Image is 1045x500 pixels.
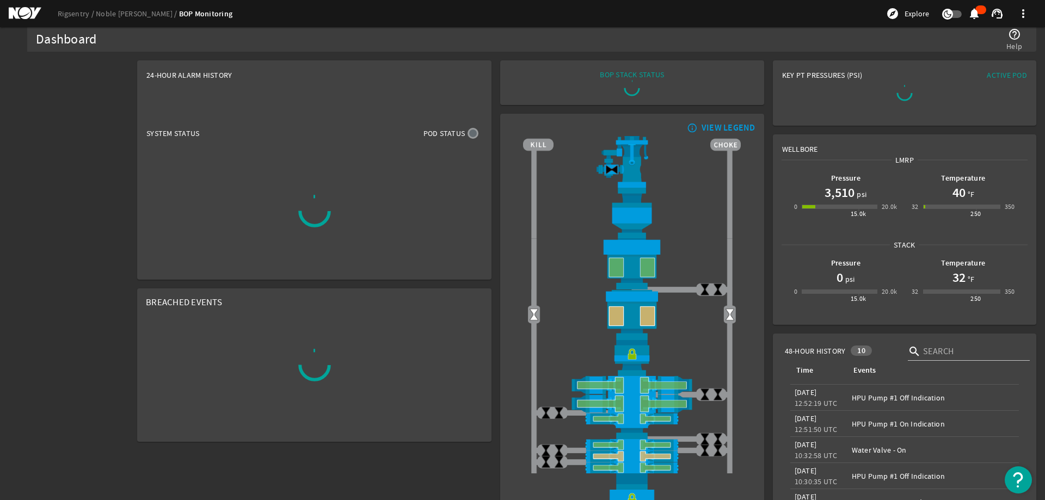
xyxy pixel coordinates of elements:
[785,345,846,356] span: 48-Hour History
[795,398,838,408] legacy-datetime-component: 12:52:19 UTC
[698,444,711,457] img: ValveClose.png
[711,444,724,457] img: ValveClose.png
[146,128,199,139] span: System Status
[952,269,966,286] h1: 32
[968,7,981,20] mat-icon: notifications
[923,345,1021,358] input: Search
[523,413,741,424] img: PipeRamOpen.png
[539,444,552,457] img: ValveClose.png
[912,286,919,297] div: 32
[912,201,919,212] div: 32
[523,136,741,188] img: RiserAdapter.png
[795,424,838,434] legacy-datetime-component: 12:51:50 UTC
[905,8,929,19] span: Explore
[523,462,741,473] img: PipeRamOpen.png
[527,308,540,321] img: Valve2Open.png
[825,184,855,201] h1: 3,510
[1005,466,1032,493] button: Open Resource Center
[523,439,741,450] img: PipeRamOpen.png
[882,201,898,212] div: 20.0k
[941,258,985,268] b: Temperature
[146,297,222,308] span: Breached Events
[711,388,724,401] img: ValveClose.png
[423,128,465,139] span: Pod Status
[831,258,860,268] b: Pressure
[723,308,736,321] img: Valve2Open.png
[698,388,711,401] img: ValveClose.png
[600,69,664,80] div: BOP STACK STATUS
[523,424,741,439] img: BopBodyShearBottom.png
[702,122,755,133] div: VIEW LEGEND
[96,9,179,18] a: Noble [PERSON_NAME]
[523,376,741,394] img: ShearRamOpen.png
[882,5,933,22] button: Explore
[966,189,975,200] span: °F
[523,289,741,339] img: LowerAnnularOpenBlock.png
[1008,28,1021,41] mat-icon: help_outline
[796,365,813,376] div: Time
[552,455,565,468] img: ValveClose.png
[952,184,966,201] h1: 40
[970,208,981,219] div: 250
[852,392,1015,403] div: HPU Pump #1 Off Indication
[831,173,860,183] b: Pressure
[552,444,565,457] img: ValveClose.png
[605,163,618,176] img: Valve2Close.png
[890,239,919,250] span: Stack
[523,394,741,413] img: ShearRamOpen.png
[146,70,232,81] span: 24-Hour Alarm History
[795,387,817,397] legacy-datetime-component: [DATE]
[795,450,838,460] legacy-datetime-component: 10:32:58 UTC
[1006,41,1022,52] span: Help
[795,477,838,486] legacy-datetime-component: 10:30:35 UTC
[853,365,876,376] div: Events
[852,365,1010,376] div: Events
[852,418,1015,429] div: HPU Pump #1 On Indication
[851,345,872,356] div: 10
[539,406,552,419] img: ValveClose.png
[523,340,741,376] img: RiserConnectorLock.png
[711,283,724,296] img: ValveClose.png
[711,433,724,446] img: ValveClose.png
[539,455,552,468] img: ValveClose.png
[698,433,711,446] img: ValveClose.png
[966,274,975,285] span: °F
[794,286,797,297] div: 0
[523,450,741,462] img: PipeRamOpenBlock.png
[852,471,1015,482] div: HPU Pump #1 Off Indication
[795,466,817,476] legacy-datetime-component: [DATE]
[941,173,985,183] b: Temperature
[855,189,866,200] span: psi
[552,406,565,419] img: ValveClose.png
[837,269,843,286] h1: 0
[795,440,817,449] legacy-datetime-component: [DATE]
[523,188,741,238] img: FlexJoint.png
[1005,286,1015,297] div: 350
[851,293,866,304] div: 15.0k
[795,365,839,376] div: Time
[843,274,855,285] span: psi
[685,124,698,132] mat-icon: info_outline
[1005,201,1015,212] div: 350
[852,445,1015,455] div: Water Valve - On
[794,201,797,212] div: 0
[892,155,918,165] span: LMRP
[886,7,899,20] mat-icon: explore
[523,238,741,289] img: UpperAnnularOpen.png
[851,208,866,219] div: 15.0k
[987,70,1027,80] span: Active Pod
[991,7,1004,20] mat-icon: support_agent
[179,9,233,19] a: BOP Monitoring
[698,283,711,296] img: ValveClose.png
[795,413,817,423] legacy-datetime-component: [DATE]
[1010,1,1036,27] button: more_vert
[882,286,898,297] div: 20.0k
[58,9,96,18] a: Rigsentry
[782,70,905,85] div: Key PT Pressures (PSI)
[773,135,1036,155] div: Wellbore
[908,345,921,358] i: search
[970,293,981,304] div: 250
[36,34,96,45] div: Dashboard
